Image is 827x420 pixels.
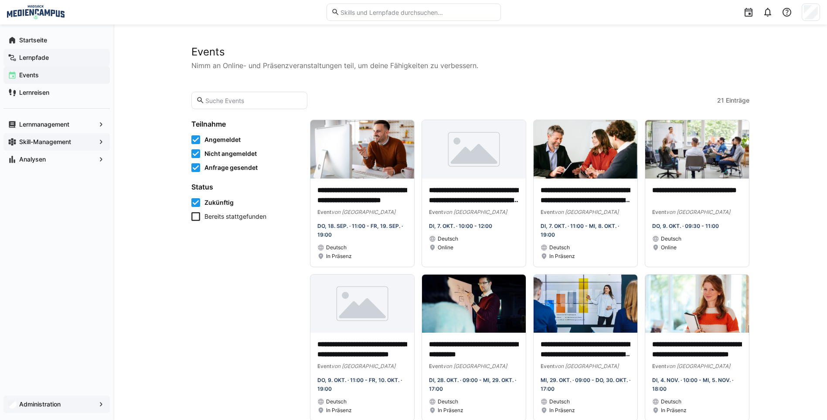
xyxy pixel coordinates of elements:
span: Nicht angemeldet [204,149,257,158]
img: image [534,275,637,333]
span: Event [652,363,666,369]
span: Anfrage gesendet [204,163,258,172]
span: In Präsenz [438,407,463,414]
h4: Teilnahme [191,120,299,128]
span: Einträge [726,96,749,105]
span: von [GEOGRAPHIC_DATA] [443,363,507,369]
span: In Präsenz [326,253,352,260]
span: In Präsenz [661,407,687,414]
span: von [GEOGRAPHIC_DATA] [555,209,619,215]
span: Event [429,209,443,215]
span: Di, 4. Nov. · 10:00 - Mi, 5. Nov. · 18:00 [652,377,733,392]
span: In Präsenz [326,407,352,414]
span: von [GEOGRAPHIC_DATA] [331,209,395,215]
span: Online [661,244,677,251]
span: Event [317,363,331,369]
span: Event [652,209,666,215]
span: In Präsenz [549,407,575,414]
span: von [GEOGRAPHIC_DATA] [666,363,730,369]
span: Bereits stattgefunden [204,212,266,221]
span: Online [438,244,453,251]
span: Deutsch [326,244,347,251]
span: von [GEOGRAPHIC_DATA] [443,209,507,215]
h4: Status [191,182,299,191]
span: Deutsch [549,398,570,405]
span: Zukünftig [204,198,234,207]
span: In Präsenz [549,253,575,260]
span: Deutsch [549,244,570,251]
h2: Events [191,45,749,59]
span: Di, 28. Okt. · 09:00 - Mi, 29. Okt. · 17:00 [429,377,516,392]
span: von [GEOGRAPHIC_DATA] [666,209,730,215]
span: Di, 7. Okt. · 11:00 - Mi, 8. Okt. · 19:00 [541,223,619,238]
span: Deutsch [438,398,458,405]
span: von [GEOGRAPHIC_DATA] [331,363,395,369]
img: image [422,120,526,179]
input: Suche Events [204,96,303,104]
img: image [645,120,749,179]
span: Do, 18. Sep. · 11:00 - Fr, 19. Sep. · 19:00 [317,223,403,238]
span: Event [541,363,555,369]
span: Event [317,209,331,215]
span: Di, 7. Okt. · 10:00 - 12:00 [429,223,492,229]
span: von [GEOGRAPHIC_DATA] [555,363,619,369]
p: Nimm an Online- und Präsenzveranstaltungen teil, um deine Fähigkeiten zu verbessern. [191,60,749,71]
span: Deutsch [438,235,458,242]
span: Event [429,363,443,369]
img: image [645,275,749,333]
span: Angemeldet [204,135,241,144]
img: image [310,120,414,179]
span: Event [541,209,555,215]
span: Do, 9. Okt. · 11:00 - Fr, 10. Okt. · 19:00 [317,377,402,392]
span: Deutsch [326,398,347,405]
span: Deutsch [661,235,681,242]
img: image [310,275,414,333]
span: Do, 9. Okt. · 09:30 - 11:00 [652,223,719,229]
input: Skills und Lernpfade durchsuchen… [340,8,496,16]
span: Deutsch [661,398,681,405]
span: 21 [717,96,724,105]
span: Mi, 29. Okt. · 09:00 - Do, 30. Okt. · 17:00 [541,377,630,392]
img: image [534,120,637,179]
img: image [422,275,526,333]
